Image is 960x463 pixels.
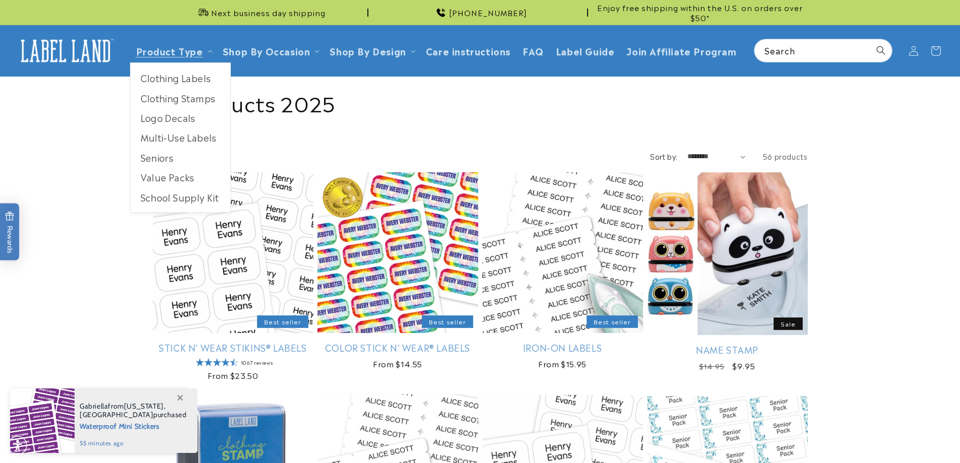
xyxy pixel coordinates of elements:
[153,342,313,353] a: Stick N' Wear Stikins® Labels
[131,88,230,108] a: Clothing Stamps
[482,342,643,353] a: Iron-On Labels
[550,39,621,62] a: Label Guide
[131,148,230,167] a: Seniors
[131,68,230,88] a: Clothing Labels
[449,8,527,18] span: [PHONE_NUMBER]
[517,39,550,62] a: FAQ
[217,39,324,62] summary: Shop By Occasion
[223,45,310,56] span: Shop By Occasion
[136,44,203,57] a: Product Type
[124,402,164,411] span: [US_STATE]
[592,3,808,22] span: Enjoy free shipping within the U.S. on orders over $50*
[426,45,510,56] span: Care instructions
[131,187,230,207] a: School Supply Kit
[317,342,478,353] a: Color Stick N' Wear® Labels
[870,39,892,61] button: Search
[650,151,677,161] label: Sort by:
[131,108,230,127] a: Logo Decals
[763,151,808,161] span: 56 products
[131,167,230,187] a: Value Packs
[15,35,116,67] img: Label Land
[626,45,736,56] span: Join Affiliate Program
[131,127,230,147] a: Multi-Use Labels
[80,402,187,419] span: from , purchased
[153,89,808,115] h1: All Products 2025
[130,39,217,62] summary: Product Type
[523,45,544,56] span: FAQ
[324,39,419,62] summary: Shop By Design
[80,410,153,419] span: [GEOGRAPHIC_DATA]
[211,8,326,18] span: Next business day shipping
[420,39,517,62] a: Care instructions
[330,44,406,57] a: Shop By Design
[5,211,15,253] span: Rewards
[647,344,808,355] a: Name Stamp
[80,402,108,411] span: Gabriella
[12,31,120,70] a: Label Land
[556,45,615,56] span: Label Guide
[620,39,742,62] a: Join Affiliate Program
